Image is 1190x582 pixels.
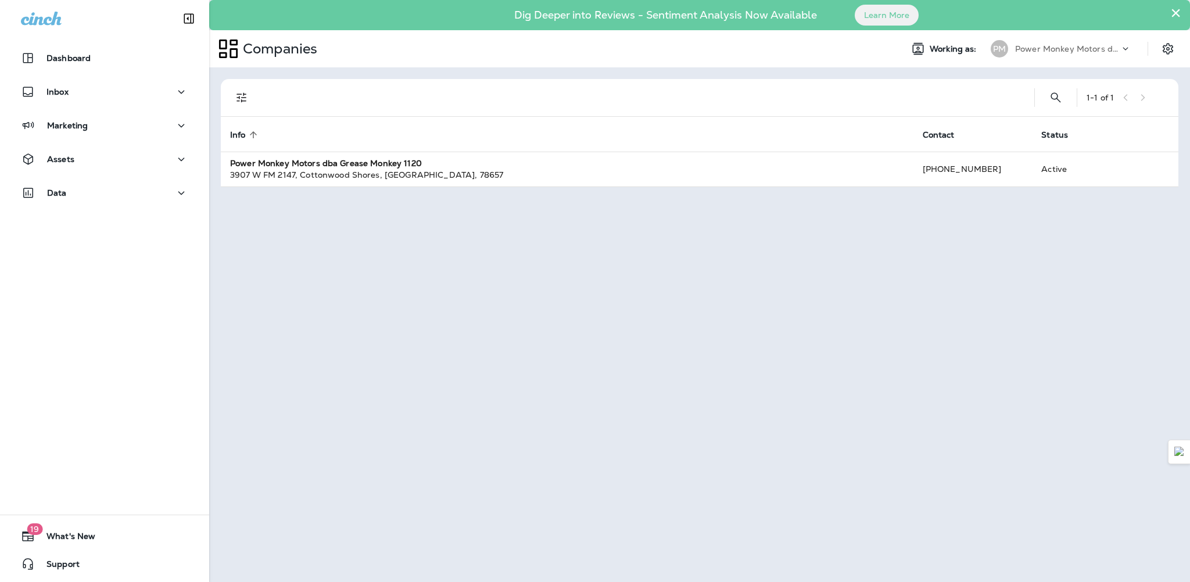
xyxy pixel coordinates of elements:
[230,86,253,109] button: Filters
[230,130,246,140] span: Info
[12,181,198,204] button: Data
[1041,130,1083,140] span: Status
[173,7,205,30] button: Collapse Sidebar
[913,152,1033,186] td: [PHONE_NUMBER]
[930,44,979,54] span: Working as:
[35,531,95,545] span: What's New
[230,130,261,140] span: Info
[12,80,198,103] button: Inbox
[1087,93,1114,102] div: 1 - 1 of 1
[47,121,88,130] p: Marketing
[1157,38,1178,59] button: Settings
[230,169,904,181] div: 3907 W FM 2147 , Cottonwood Shores , [GEOGRAPHIC_DATA] , 78657
[46,53,91,63] p: Dashboard
[12,46,198,70] button: Dashboard
[855,5,919,26] button: Learn More
[12,114,198,137] button: Marketing
[481,13,851,17] p: Dig Deeper into Reviews - Sentiment Analysis Now Available
[1041,130,1068,140] span: Status
[1032,152,1109,186] td: Active
[12,148,198,171] button: Assets
[1015,44,1120,53] p: Power Monkey Motors dba Grease Monkey 1120
[923,130,970,140] span: Contact
[1044,86,1067,109] button: Search Companies
[35,559,80,573] span: Support
[923,130,955,140] span: Contact
[46,87,69,96] p: Inbox
[12,552,198,576] button: Support
[991,40,1008,58] div: PM
[27,523,42,535] span: 19
[12,524,198,548] button: 19What's New
[1170,3,1181,22] button: Close
[230,158,422,168] strong: Power Monkey Motors dba Grease Monkey 1120
[47,188,67,197] p: Data
[47,155,74,164] p: Assets
[1174,447,1185,457] img: Detect Auto
[238,40,317,58] p: Companies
